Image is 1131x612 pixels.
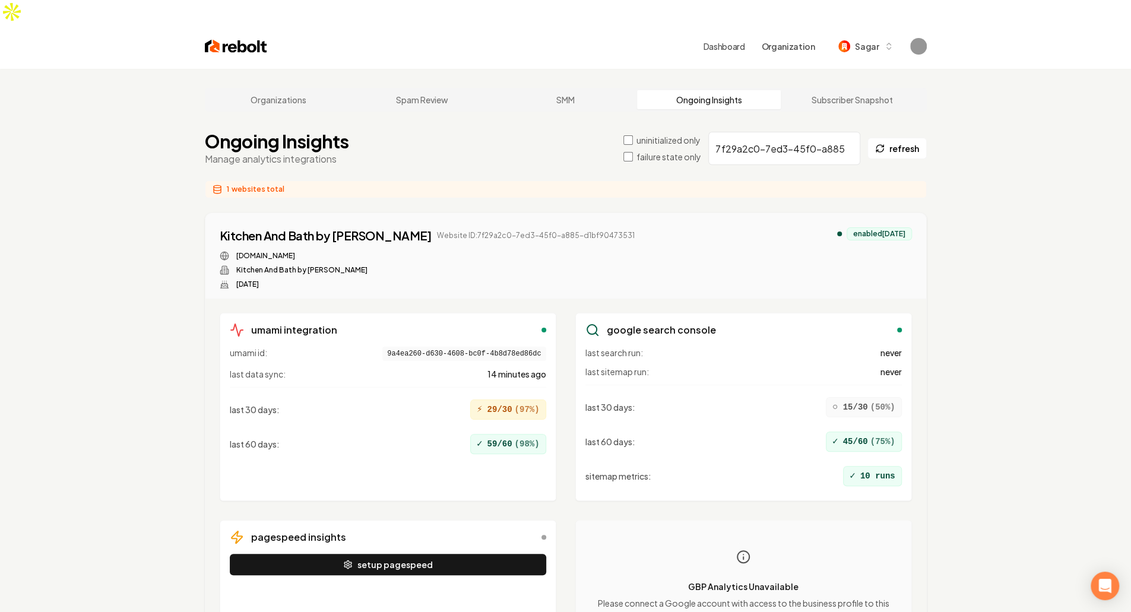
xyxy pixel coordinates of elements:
span: last 60 days : [230,438,280,450]
div: disabled [541,535,546,540]
span: last 60 days : [585,436,635,448]
div: 15/30 [826,397,902,417]
span: ✓ [832,435,838,449]
div: analytics enabled [837,232,842,236]
img: Sagar [838,40,850,52]
label: failure state only [636,151,701,163]
span: umami id: [230,347,267,361]
div: Open Intercom Messenger [1091,572,1119,600]
h1: Ongoing Insights [205,131,349,152]
p: Manage analytics integrations [205,152,349,166]
span: sitemap metrics : [585,470,651,482]
span: Sagar [855,40,879,53]
span: never [880,347,902,359]
p: GBP Analytics Unavailable [585,581,902,592]
span: last search run: [585,347,643,359]
span: never [880,366,902,378]
div: enabled [541,328,546,332]
a: Organizations [207,90,351,109]
a: Spam Review [350,90,494,109]
span: ✓ [850,469,856,483]
span: ( 97 %) [514,404,539,416]
span: last sitemap run: [585,366,649,378]
div: 29/30 [470,399,546,420]
div: enabled [DATE] [847,227,912,240]
span: ( 98 %) [514,438,539,450]
h3: google search console [607,323,716,337]
img: Rebolt Logo [205,38,267,55]
label: uninitialized only [636,134,701,146]
div: Website [220,251,635,261]
input: Search by company name or website ID [708,132,860,165]
span: 1 [227,185,229,194]
img: Sagar Soni [910,38,927,55]
span: ○ [832,400,838,414]
div: 45/60 [826,432,902,452]
span: 14 minutes ago [487,368,546,380]
div: enabled [897,328,902,332]
div: 59/60 [470,434,546,454]
a: Ongoing Insights [637,90,781,109]
span: ⚡ [477,402,483,417]
span: 9a4ea260-d630-4608-bc0f-4b8d78ed86dc [382,347,546,361]
button: Organization [754,36,822,57]
a: [DOMAIN_NAME] [236,251,295,261]
a: SMM [494,90,638,109]
span: last 30 days : [585,401,635,413]
a: Kitchen And Bath by [PERSON_NAME] [220,227,432,244]
span: ( 75 %) [870,436,895,448]
button: Open user button [910,38,927,55]
span: last data sync: [230,368,286,380]
span: ✓ [477,437,483,451]
h3: pagespeed insights [251,530,346,544]
span: Website ID: 7f29a2c0-7ed3-45f0-a885-d1bf90473531 [437,231,635,240]
span: last 30 days : [230,404,280,416]
button: refresh [867,138,927,159]
a: Dashboard [704,40,745,52]
div: 10 runs [843,466,901,486]
span: websites total [232,185,284,194]
a: Subscriber Snapshot [781,90,924,109]
h3: umami integration [251,323,337,337]
span: ( 50 %) [870,401,895,413]
button: setup pagespeed [230,554,546,575]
